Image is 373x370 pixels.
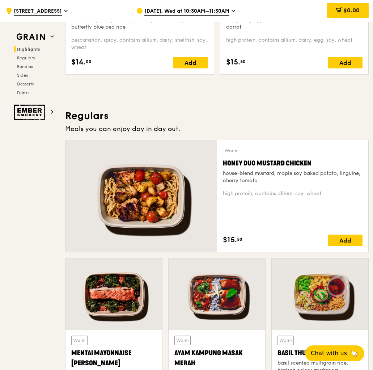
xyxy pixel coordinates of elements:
[144,8,229,16] span: [DATE], Wed at 10:30AM–11:30AM
[71,37,208,51] div: pescatarian, spicy, contains allium, dairy, shellfish, soy, wheat
[277,348,363,358] div: Basil Thunder Tea Rice
[223,235,237,245] span: $15.
[17,55,35,60] span: Regulars
[226,37,363,51] div: high protein, contains allium, dairy, egg, soy, wheat
[343,7,360,14] span: $0.00
[174,348,259,368] div: Ayam Kampung Masak Merah
[223,190,363,197] div: high protein, contains allium, soy, wheat
[65,124,369,134] div: Meals you can enjoy day in day out.
[14,105,47,120] img: Ember Smokery web logo
[14,8,62,16] span: [STREET_ADDRESS]
[277,336,294,345] div: Warm
[223,158,363,168] div: Honey Duo Mustard Chicken
[173,57,208,68] div: Add
[311,349,347,358] span: Chat with us
[328,57,363,68] div: Add
[86,59,92,64] span: 00
[17,64,33,69] span: Bundles
[65,109,369,122] h3: Regulars
[14,30,47,43] img: Grain web logo
[240,59,246,64] span: 50
[174,336,191,345] div: Warm
[226,57,240,68] span: $15.
[226,16,363,31] div: hong kong egg noodle, shiitake mushroom, roasted carrot
[71,348,156,368] div: Mentai Mayonnaise [PERSON_NAME]
[223,146,239,155] div: Warm
[223,170,363,184] div: house-blend mustard, maple soy baked potato, linguine, cherry tomato
[350,349,359,358] span: 🦙
[71,336,88,345] div: Warm
[17,73,28,78] span: Sides
[17,47,40,52] span: Highlights
[305,345,364,361] button: Chat with us🦙
[71,16,208,31] div: thai style green [PERSON_NAME], seared dory, butterfly blue pea rice
[237,236,242,242] span: 50
[71,57,86,68] span: $14.
[17,90,29,95] span: Drinks
[328,235,363,246] div: Add
[17,81,34,87] span: Desserts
